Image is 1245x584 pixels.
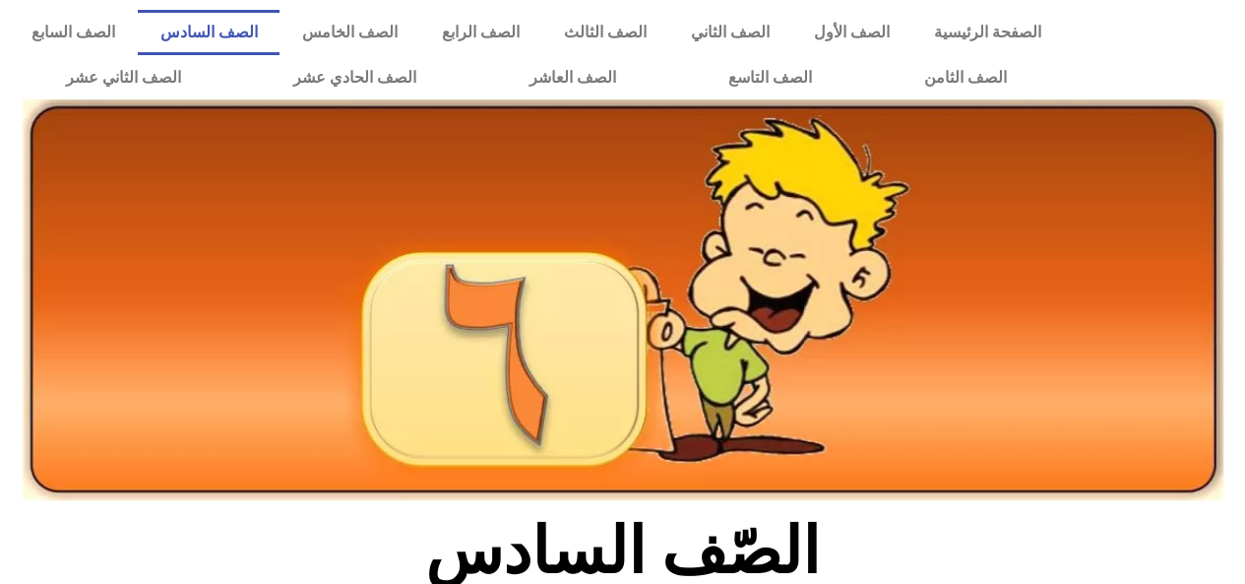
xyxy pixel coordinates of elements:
a: الصفحة الرئيسية [911,10,1063,55]
a: الصف العاشر [473,55,672,100]
a: الصف الأول [791,10,911,55]
a: الصف السادس [138,10,280,55]
a: الصف الحادي عشر [237,55,472,100]
a: الصف التاسع [672,55,868,100]
a: الصف الخامس [280,10,419,55]
a: الصف الثالث [541,10,668,55]
a: الصف الرابع [419,10,541,55]
a: الصف الثاني [668,10,791,55]
a: الصف الثامن [868,55,1063,100]
a: الصف السابع [10,10,138,55]
a: الصف الثاني عشر [10,55,237,100]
